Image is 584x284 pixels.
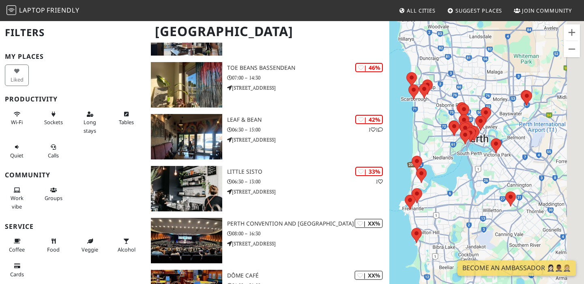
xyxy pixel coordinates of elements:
a: Little Sisto | 33% 1 Little Sisto 06:30 – 13:00 [STREET_ADDRESS] [146,166,389,211]
span: Stable Wi-Fi [11,118,23,126]
span: Video/audio calls [48,152,59,159]
button: Sockets [41,108,65,129]
a: Become an Ambassador 🤵🏻‍♀️🤵🏾‍♂️🤵🏼‍♀️ [457,260,576,276]
h2: Filters [5,20,141,45]
p: 08:00 – 16:30 [227,230,389,237]
button: Long stays [78,108,102,137]
div: | 42% [355,115,383,124]
div: | XX% [354,219,383,228]
span: People working [11,194,24,210]
span: Alcohol [118,246,135,253]
h3: Leaf & Bean [227,116,389,123]
span: Long stays [84,118,96,134]
div: | 33% [355,167,383,176]
h1: [GEOGRAPHIC_DATA] [148,20,388,43]
button: Tables [114,108,138,129]
span: Suggest Places [455,7,502,14]
img: Perth Convention and Exhibition Centre [151,218,222,263]
button: Veggie [78,235,102,256]
p: [STREET_ADDRESS] [227,84,389,92]
h3: Community [5,171,141,179]
p: [STREET_ADDRESS] [227,240,389,247]
h3: Little Sisto [227,168,389,175]
a: All Cities [395,3,439,18]
p: [STREET_ADDRESS] [227,188,389,196]
img: LaptopFriendly [6,5,16,15]
span: Food [47,246,60,253]
a: Suggest Places [444,3,506,18]
span: Join Community [522,7,572,14]
button: Food [41,235,65,256]
p: 06:30 – 15:00 [227,126,389,133]
img: Toe Beans Bassendean [151,62,222,108]
span: All Cities [407,7,436,14]
button: Wi-Fi [5,108,29,129]
a: Toe Beans Bassendean | 46% Toe Beans Bassendean 07:00 – 14:30 [STREET_ADDRESS] [146,62,389,108]
p: [STREET_ADDRESS] [227,136,389,144]
span: Quiet [10,152,24,159]
h3: Dôme Café [227,272,389,279]
img: Leaf & Bean [151,114,222,159]
img: Little Sisto [151,166,222,211]
p: 06:30 – 13:00 [227,178,389,185]
span: Veggie [82,246,98,253]
div: | 46% [355,63,383,72]
a: Perth Convention and Exhibition Centre | XX% Perth Convention and [GEOGRAPHIC_DATA] 08:00 – 16:30... [146,218,389,263]
p: 07:00 – 14:30 [227,74,389,82]
button: Work vibe [5,183,29,213]
button: Alcohol [114,235,138,256]
button: Groups [41,183,65,205]
h3: Productivity [5,95,141,103]
h3: Toe Beans Bassendean [227,65,389,71]
a: LaptopFriendly LaptopFriendly [6,4,79,18]
span: Work-friendly tables [119,118,134,126]
span: Laptop [19,6,45,15]
button: Coffee [5,235,29,256]
a: Leaf & Bean | 42% 11 Leaf & Bean 06:30 – 15:00 [STREET_ADDRESS] [146,114,389,159]
span: Friendly [47,6,79,15]
button: Cards [5,259,29,281]
button: Zoom in [564,24,580,41]
h3: My Places [5,53,141,60]
div: | XX% [354,271,383,280]
span: Coffee [9,246,25,253]
h3: Perth Convention and [GEOGRAPHIC_DATA] [227,220,389,227]
a: Join Community [511,3,575,18]
button: Calls [41,140,65,162]
span: Group tables [45,194,62,202]
button: Zoom out [564,41,580,57]
p: 1 1 [368,126,383,133]
h3: Service [5,223,141,230]
p: 1 [376,178,383,185]
span: Credit cards [10,271,24,278]
button: Quiet [5,140,29,162]
span: Power sockets [44,118,63,126]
